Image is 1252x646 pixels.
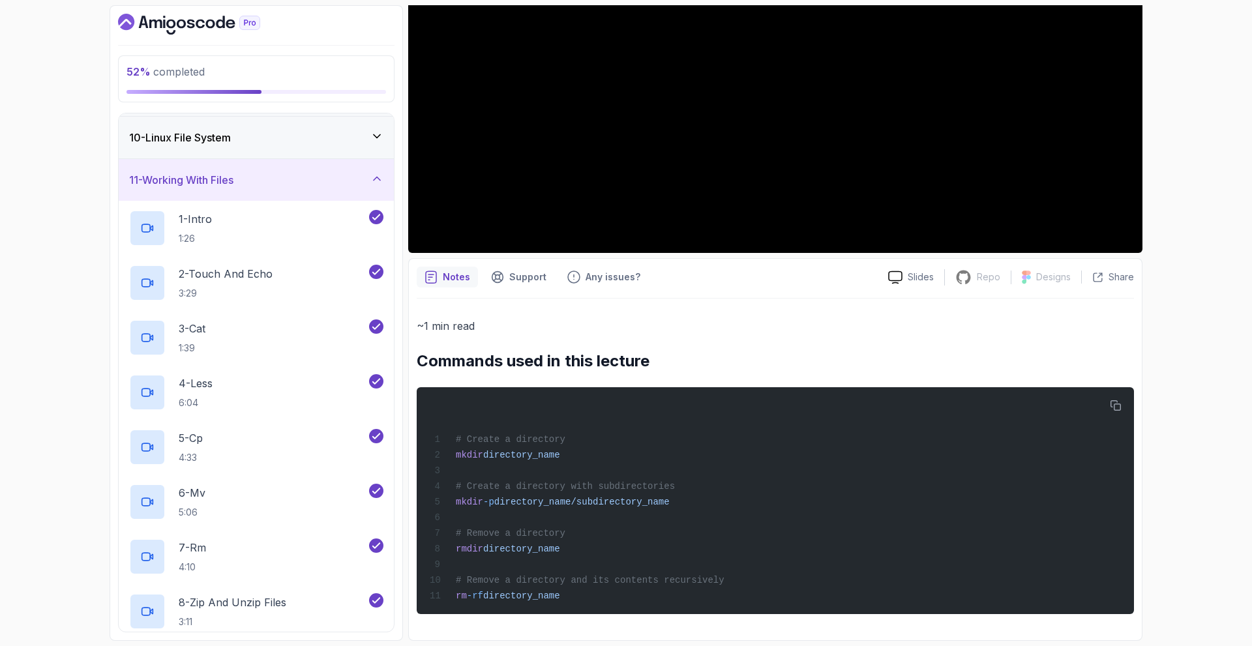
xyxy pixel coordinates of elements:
[179,321,205,336] p: 3 - Cat
[179,595,286,610] p: 8 - Zip and Unzip Files
[1036,271,1071,284] p: Designs
[179,266,273,282] p: 2 - Touch And Echo
[483,591,560,601] span: directory_name
[179,451,203,464] p: 4:33
[977,271,1000,284] p: Repo
[119,159,394,201] button: 11-Working With Files
[456,528,565,538] span: # Remove a directory
[179,211,212,227] p: 1 - Intro
[129,593,383,630] button: 8-Zip and Unzip Files3:11
[456,544,483,554] span: rmdir
[179,287,273,300] p: 3:29
[179,232,212,245] p: 1:26
[1081,271,1134,284] button: Share
[483,450,560,460] span: directory_name
[129,429,383,465] button: 5-Cp4:33
[908,271,934,284] p: Slides
[179,615,286,628] p: 3:11
[179,430,203,446] p: 5 - Cp
[179,375,213,391] p: 4 - Less
[456,575,724,585] span: # Remove a directory and its contents recursively
[119,117,394,158] button: 10-Linux File System
[129,130,231,145] h3: 10 - Linux File System
[456,434,565,445] span: # Create a directory
[129,319,383,356] button: 3-Cat1:39
[179,396,213,409] p: 6:04
[467,591,483,601] span: -rf
[417,351,1134,372] h2: Commands used in this lecture
[494,497,670,507] span: directory_name/subdirectory_name
[1109,271,1134,284] p: Share
[179,561,206,574] p: 4:10
[179,342,205,355] p: 1:39
[129,210,383,246] button: 1-Intro1:26
[129,538,383,575] button: 7-Rm4:10
[456,497,483,507] span: mkdir
[483,497,494,507] span: -p
[127,65,151,78] span: 52 %
[456,591,467,601] span: rm
[179,485,205,501] p: 6 - Mv
[129,374,383,411] button: 4-Less6:04
[179,540,206,555] p: 7 - Rm
[129,484,383,520] button: 6-Mv5:06
[179,506,205,519] p: 5:06
[129,172,233,188] h3: 11 - Working With Files
[456,450,483,460] span: mkdir
[127,65,205,78] span: completed
[417,317,1134,335] p: ~1 min read
[456,481,675,492] span: # Create a directory with subdirectories
[129,265,383,301] button: 2-Touch And Echo3:29
[118,14,290,35] a: Dashboard
[483,544,560,554] span: directory_name
[878,271,944,284] a: Slides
